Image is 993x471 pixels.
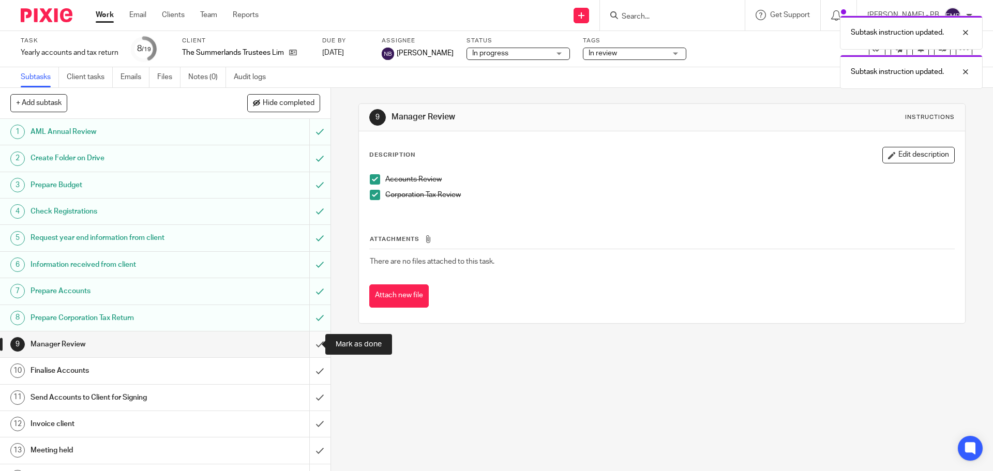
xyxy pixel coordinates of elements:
[188,67,226,87] a: Notes (0)
[322,49,344,56] span: [DATE]
[370,258,494,265] span: There are no files attached to this task.
[385,174,954,185] p: Accounts Review
[392,112,684,123] h1: Manager Review
[96,10,114,20] a: Work
[234,67,274,87] a: Audit logs
[10,417,25,431] div: 12
[369,284,429,308] button: Attach new file
[31,337,209,352] h1: Manager Review
[467,37,570,45] label: Status
[882,147,955,163] button: Edit description
[67,67,113,87] a: Client tasks
[10,311,25,325] div: 8
[10,125,25,139] div: 1
[10,443,25,458] div: 13
[31,390,209,405] h1: Send Accounts to Client for Signing
[369,151,415,159] p: Description
[385,190,954,200] p: Corporation Tax Review
[382,48,394,60] img: svg%3E
[31,283,209,299] h1: Prepare Accounts
[905,113,955,121] div: Instructions
[31,204,209,219] h1: Check Registrations
[21,48,118,58] div: Yearly accounts and tax return
[10,363,25,378] div: 10
[31,310,209,326] h1: Prepare Corporation Tax Return
[157,67,180,87] a: Files
[233,10,259,20] a: Reports
[31,416,209,432] h1: Invoice client
[472,50,508,57] span: In progress
[10,231,25,246] div: 5
[182,37,309,45] label: Client
[121,67,149,87] a: Emails
[10,151,25,166] div: 2
[322,37,369,45] label: Due by
[137,43,151,55] div: 8
[247,94,320,112] button: Hide completed
[31,124,209,140] h1: AML Annual Review
[162,10,185,20] a: Clients
[851,67,944,77] p: Subtask instruction updated.
[370,236,419,242] span: Attachments
[31,443,209,458] h1: Meeting held
[200,10,217,20] a: Team
[382,37,454,45] label: Assignee
[21,67,59,87] a: Subtasks
[397,48,454,58] span: [PERSON_NAME]
[851,27,944,38] p: Subtask instruction updated.
[31,363,209,378] h1: Finalise Accounts
[182,48,284,58] p: The Summerlands Trustees Limited
[21,8,72,22] img: Pixie
[31,257,209,272] h1: Information received from client
[369,109,386,126] div: 9
[31,230,209,246] h1: Request year end information from client
[31,150,209,166] h1: Create Folder on Drive
[10,94,67,112] button: + Add subtask
[10,178,25,192] div: 3
[10,284,25,298] div: 7
[31,177,209,193] h1: Prepare Budget
[10,204,25,219] div: 4
[10,390,25,405] div: 11
[129,10,146,20] a: Email
[10,257,25,272] div: 6
[142,47,151,52] small: /19
[944,7,961,24] img: svg%3E
[10,337,25,352] div: 9
[263,99,314,108] span: Hide completed
[21,37,118,45] label: Task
